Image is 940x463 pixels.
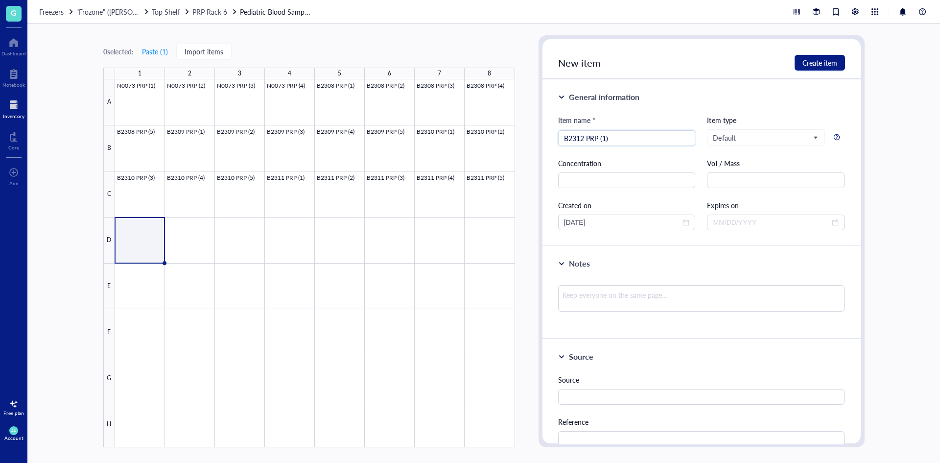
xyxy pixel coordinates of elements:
[138,67,141,80] div: 1
[103,355,115,401] div: G
[103,79,115,125] div: A
[152,7,180,17] span: Top Shelf
[707,115,845,125] div: Item type
[3,410,24,416] div: Free plan
[2,82,25,88] div: Notebook
[558,200,696,211] div: Created on
[569,351,593,363] div: Source
[103,46,134,57] div: 0 selected:
[103,264,115,310] div: E
[388,67,391,80] div: 6
[713,217,830,228] input: MM/DD/YYYY
[9,180,19,186] div: Add
[338,67,341,80] div: 5
[103,125,115,171] div: B
[11,429,16,433] span: AU
[39,7,64,17] span: Freezers
[558,374,845,385] div: Source
[802,59,837,67] span: Create item
[39,6,74,17] a: Freezers
[288,67,291,80] div: 4
[103,309,115,355] div: F
[1,50,26,56] div: Dashboard
[141,44,168,59] button: Paste (1)
[103,401,115,447] div: H
[564,217,681,228] input: MM/DD/YYYY
[558,416,845,427] div: Reference
[240,6,313,17] a: Pediatric Blood Samples [MEDICAL_DATA] Box #132
[103,171,115,218] div: C
[176,44,232,59] button: Import items
[488,67,491,80] div: 8
[438,67,441,80] div: 7
[713,133,817,142] span: Default
[558,115,595,125] div: Item name
[11,6,17,19] span: G
[795,55,845,71] button: Create item
[185,48,223,55] span: Import items
[2,66,25,88] a: Notebook
[238,67,241,80] div: 3
[103,218,115,264] div: D
[3,113,24,119] div: Inventory
[558,158,696,169] div: Concentration
[8,145,19,150] div: Core
[188,67,191,80] div: 2
[707,200,845,211] div: Expires on
[76,6,150,17] a: "Frozone" ([PERSON_NAME]/[PERSON_NAME])
[8,129,19,150] a: Core
[569,91,639,103] div: General information
[569,258,590,269] div: Notes
[192,7,227,17] span: PRP Rack 6
[4,435,23,441] div: Account
[152,6,238,17] a: Top ShelfPRP Rack 6
[76,7,222,17] span: "Frozone" ([PERSON_NAME]/[PERSON_NAME])
[707,158,845,169] div: Vol / Mass
[1,35,26,56] a: Dashboard
[3,97,24,119] a: Inventory
[558,56,601,70] span: New item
